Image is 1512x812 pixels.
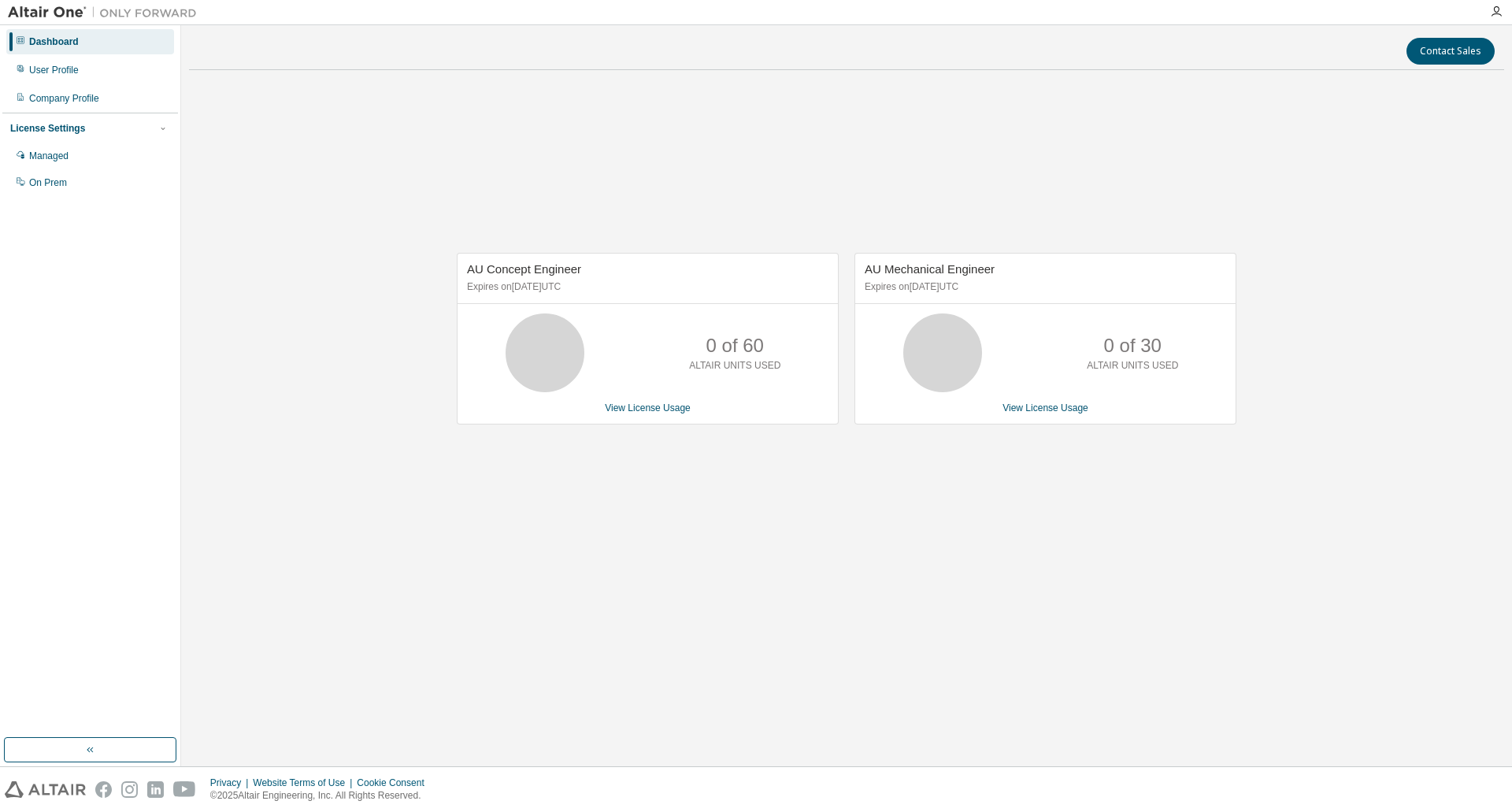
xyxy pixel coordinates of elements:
[29,92,99,105] div: Company Profile
[29,176,67,189] div: On Prem
[1406,38,1495,65] button: Contact Sales
[605,402,691,413] a: View License Usage
[706,332,764,359] p: 0 of 60
[1104,332,1162,359] p: 0 of 30
[689,359,780,373] p: ALTAIR UNITS USED
[29,35,79,48] div: Dashboard
[147,781,164,798] img: linkedin.svg
[467,280,825,294] p: Expires on [DATE] UTC
[210,789,434,803] p: © 2025 Altair Engineering, Inc. All Rights Reserved.
[95,781,112,798] img: facebook.svg
[865,262,995,276] span: AU Mechanical Engineer
[10,122,85,135] div: License Settings
[865,280,1222,294] p: Expires on [DATE] UTC
[210,777,253,789] div: Privacy
[29,150,69,162] div: Managed
[5,781,86,798] img: altair_logo.svg
[121,781,138,798] img: instagram.svg
[1087,359,1178,373] p: ALTAIR UNITS USED
[1002,402,1088,413] a: View License Usage
[8,5,205,20] img: Altair One
[253,777,357,789] div: Website Terms of Use
[173,781,196,798] img: youtube.svg
[467,262,581,276] span: AU Concept Engineer
[29,64,79,76] div: User Profile
[357,777,433,789] div: Cookie Consent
